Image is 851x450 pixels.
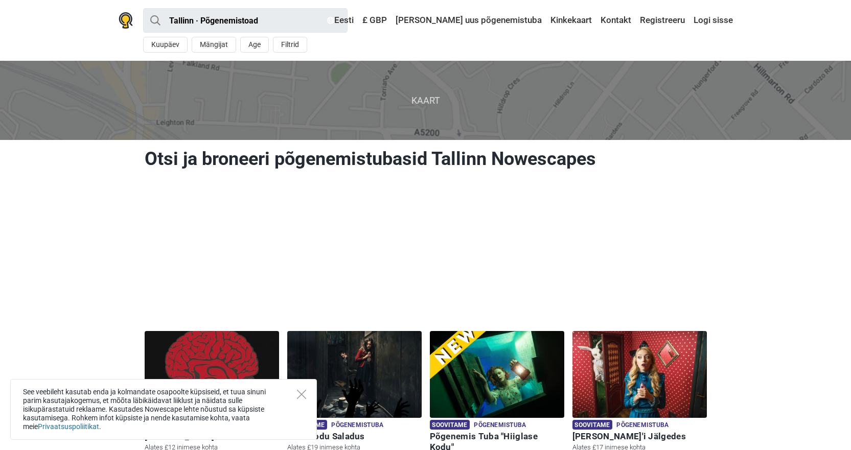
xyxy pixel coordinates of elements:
[691,11,733,30] a: Logi sisse
[287,331,422,418] img: Lastekodu Saladus
[273,37,307,53] button: Filtrid
[297,390,306,399] button: Close
[616,420,669,431] span: Põgenemistuba
[38,422,99,431] a: Privaatsuspoliitikat
[393,11,544,30] a: [PERSON_NAME] uus põgenemistuba
[327,17,334,24] img: Eesti
[360,11,389,30] a: £ GBP
[145,331,279,418] img: Paranoia
[430,420,470,430] span: Soovitame
[474,420,526,431] span: Põgenemistuba
[598,11,634,30] a: Kontakt
[119,12,133,29] img: Nowescape logo
[287,431,422,442] h6: Lastekodu Saladus
[572,331,707,418] img: Alice'i Jälgedes
[325,11,356,30] a: Eesti
[572,431,707,442] h6: [PERSON_NAME]'i Jälgedes
[548,11,594,30] a: Kinkekaart
[143,8,348,33] input: proovi “Tallinn”
[331,420,383,431] span: Põgenemistuba
[141,183,711,326] iframe: Advertisement
[430,331,564,418] img: Põgenemis Tuba "Hiiglase Kodu"
[145,148,707,170] h1: Otsi ja broneeri põgenemistubasid Tallinn Nowescapes
[192,37,236,53] button: Mängijat
[572,420,613,430] span: Soovitame
[637,11,687,30] a: Registreeru
[10,379,317,440] div: See veebileht kasutab enda ja kolmandate osapoolte küpsiseid, et tuua sinuni parim kasutajakogemu...
[240,37,269,53] button: Age
[143,37,188,53] button: Kuupäev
